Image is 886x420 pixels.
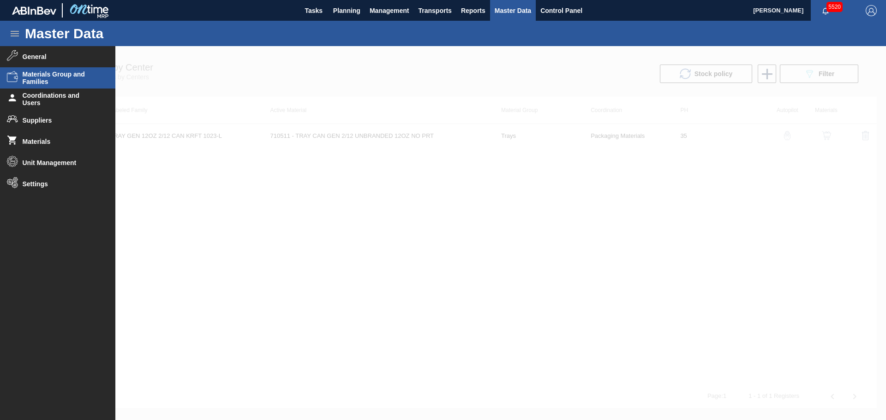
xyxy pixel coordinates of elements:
button: Notifications [811,4,840,17]
span: Coordinations and Users [23,92,99,106]
span: Suppliers [23,117,99,124]
span: Management [370,5,409,16]
span: 5520 [826,2,843,12]
span: Materials [23,138,99,145]
span: Settings [23,180,99,188]
span: Materials Group and Families [23,71,99,85]
span: Unit Management [23,159,99,166]
img: Logout [866,5,877,16]
span: Master Data [495,5,531,16]
span: Transports [419,5,452,16]
img: TNhmsLtSVTkK8tSr43FrP2fwEKptu5GPRR3wAAAABJRU5ErkJggg== [12,6,56,15]
span: Control Panel [540,5,582,16]
h1: Master Data [25,28,189,39]
span: General [23,53,99,60]
span: Planning [333,5,360,16]
span: Tasks [304,5,324,16]
span: Reports [461,5,485,16]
